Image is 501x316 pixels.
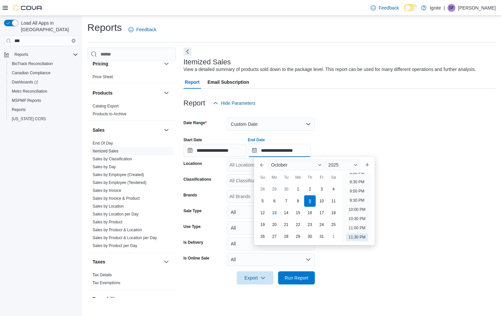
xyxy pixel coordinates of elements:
[93,165,116,169] a: Sales by Day
[281,172,292,183] div: Tu
[184,144,247,157] input: Press the down key to open a popover containing a calendar.
[93,212,139,217] span: Sales by Location per Day
[257,184,268,194] div: day-28
[444,4,445,12] p: |
[278,271,315,284] button: Run Report
[184,161,202,166] label: Locations
[379,5,399,11] span: Feedback
[305,208,315,218] div: day-16
[316,196,327,206] div: day-10
[126,23,159,36] a: Feedback
[293,196,303,206] div: day-8
[12,70,51,76] span: Canadian Compliance
[93,219,122,225] span: Sales by Product
[346,206,368,214] li: 10:00 PM
[9,115,78,123] span: Washington CCRS
[346,233,368,241] li: 11:30 PM
[241,271,270,284] span: Export
[257,172,268,183] div: Su
[271,162,288,168] span: October
[4,47,78,141] nav: Complex example
[305,184,315,194] div: day-2
[12,98,41,103] span: MSPMP Reports
[304,195,316,207] div: day-9
[93,172,144,177] span: Sales by Employee (Created)
[163,258,170,266] button: Taxes
[184,240,203,245] label: Is Delivery
[184,192,197,198] label: Brands
[342,173,372,242] ul: Time
[257,183,339,242] div: October, 2025
[184,137,202,143] label: Start Date
[316,208,327,218] div: day-17
[328,162,338,168] span: 2025
[93,188,121,193] a: Sales by Invoice
[93,280,120,285] span: Tax Exemptions
[9,87,50,95] a: Metrc Reconciliation
[210,97,258,110] button: Hide Parameters
[14,52,28,57] span: Reports
[237,271,273,284] button: Export
[7,68,81,78] button: Canadian Compliance
[248,137,265,143] label: End Date
[93,180,146,185] a: Sales by Employee (Tendered)
[346,224,368,232] li: 11:00 PM
[328,219,339,230] div: day-25
[430,4,441,12] p: Ignite
[347,169,367,177] li: 8:00 PM
[221,100,255,106] span: Hide Parameters
[93,127,161,133] button: Sales
[87,21,122,34] h1: Reports
[305,219,315,230] div: day-23
[7,105,81,114] button: Reports
[13,5,43,11] img: Cova
[281,196,292,206] div: day-7
[293,172,303,183] div: We
[293,231,303,242] div: day-29
[7,78,81,87] a: Dashboards
[87,271,176,289] div: Taxes
[93,235,157,240] span: Sales by Product & Location per Day
[163,89,170,97] button: Products
[93,149,119,153] a: Itemized Sales
[9,106,78,114] span: Reports
[93,296,161,302] button: Traceability
[163,295,170,303] button: Traceability
[316,231,327,242] div: day-31
[316,184,327,194] div: day-3
[163,126,170,134] button: Sales
[93,156,132,162] span: Sales by Classification
[328,196,339,206] div: day-11
[449,4,454,12] span: SF
[93,228,142,232] a: Sales by Product & Location
[87,73,176,83] div: Pricing
[227,221,315,235] button: All
[269,208,280,218] div: day-13
[9,78,41,86] a: Dashboards
[93,104,119,108] a: Catalog Export
[328,231,339,242] div: day-1
[269,172,280,183] div: Mo
[93,75,113,79] a: Price Sheet
[7,87,81,96] button: Metrc Reconciliation
[93,212,139,216] a: Sales by Location per Day
[93,204,124,209] span: Sales by Location
[12,107,26,112] span: Reports
[346,215,368,223] li: 10:30 PM
[9,115,49,123] a: [US_STATE] CCRS
[93,204,124,209] a: Sales by Location
[9,60,78,68] span: BioTrack Reconciliation
[12,89,47,94] span: Metrc Reconciliation
[281,184,292,194] div: day-30
[285,275,308,281] span: Run Report
[269,196,280,206] div: day-6
[184,58,231,66] h3: Itemized Sales
[93,272,112,278] span: Tax Details
[12,61,53,66] span: BioTrack Reconciliation
[12,79,38,85] span: Dashboards
[9,97,78,104] span: MSPMP Reports
[184,48,191,56] button: Next
[9,78,78,86] span: Dashboards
